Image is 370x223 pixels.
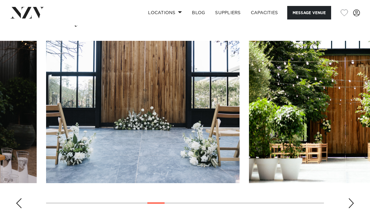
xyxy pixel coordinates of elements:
[187,6,210,19] a: BLOG
[143,6,187,19] a: Locations
[10,7,44,18] img: nzv-logo.png
[246,6,283,19] a: Capacities
[287,6,331,19] button: Message Venue
[210,6,246,19] a: SUPPLIERS
[46,41,240,183] swiper-slide: 9 / 22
